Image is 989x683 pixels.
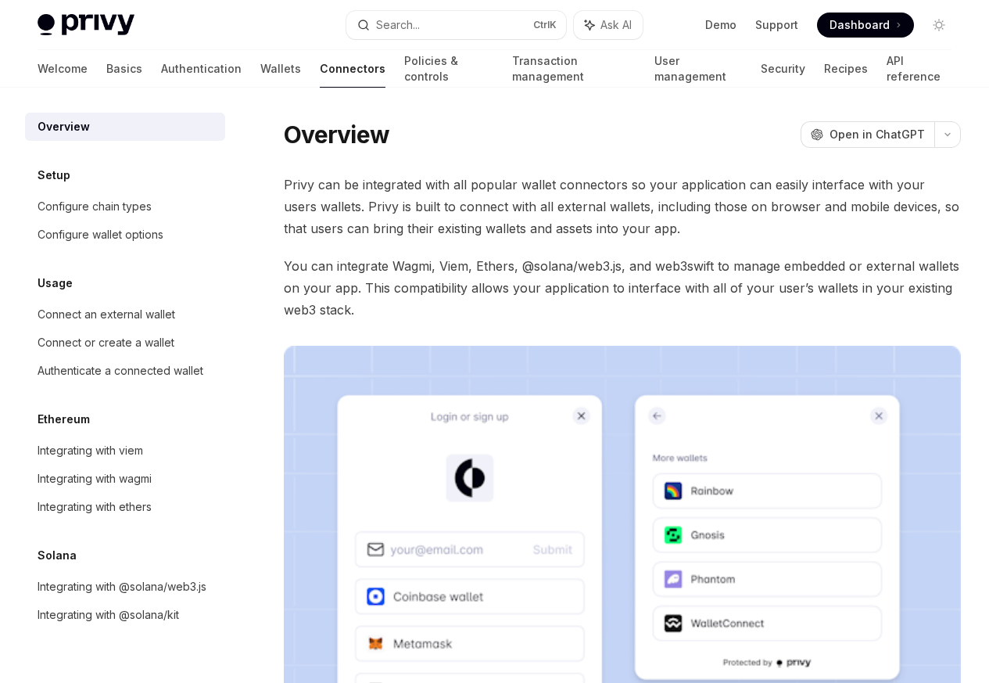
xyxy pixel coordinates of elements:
div: Connect or create a wallet [38,333,174,352]
a: Wallets [260,50,301,88]
button: Open in ChatGPT [801,121,934,148]
div: Overview [38,117,90,136]
a: API reference [887,50,951,88]
a: Connectors [320,50,385,88]
button: Search...CtrlK [346,11,566,39]
span: You can integrate Wagmi, Viem, Ethers, @solana/web3.js, and web3swift to manage embedded or exter... [284,255,961,321]
a: Support [755,17,798,33]
a: Security [761,50,805,88]
a: Recipes [824,50,868,88]
h5: Setup [38,166,70,185]
a: Dashboard [817,13,914,38]
a: Configure wallet options [25,221,225,249]
img: light logo [38,14,134,36]
a: Authenticate a connected wallet [25,357,225,385]
a: Integrating with wagmi [25,465,225,493]
div: Configure wallet options [38,225,163,244]
span: Open in ChatGPT [830,127,925,142]
a: Transaction management [512,50,636,88]
div: Integrating with wagmi [38,469,152,488]
span: Dashboard [830,17,890,33]
h5: Usage [38,274,73,293]
a: Configure chain types [25,192,225,221]
a: Integrating with @solana/web3.js [25,573,225,601]
span: Ctrl K [533,19,557,31]
div: Search... [376,16,420,34]
a: Integrating with @solana/kit [25,601,225,629]
span: Privy can be integrated with all popular wallet connectors so your application can easily interfa... [284,174,961,239]
h5: Ethereum [38,410,90,429]
div: Authenticate a connected wallet [38,361,203,380]
a: Connect an external wallet [25,300,225,329]
a: Overview [25,113,225,141]
a: User management [654,50,742,88]
span: Ask AI [600,17,632,33]
div: Integrating with viem [38,441,143,460]
a: Integrating with viem [25,437,225,465]
a: Demo [705,17,736,33]
h1: Overview [284,120,389,149]
a: Authentication [161,50,242,88]
a: Integrating with ethers [25,493,225,521]
a: Welcome [38,50,88,88]
div: Integrating with @solana/web3.js [38,577,206,596]
a: Policies & controls [404,50,493,88]
div: Connect an external wallet [38,305,175,324]
div: Integrating with @solana/kit [38,606,179,624]
button: Toggle dark mode [926,13,951,38]
a: Basics [106,50,142,88]
h5: Solana [38,546,77,565]
button: Ask AI [574,11,643,39]
div: Integrating with ethers [38,498,152,516]
div: Configure chain types [38,197,152,216]
a: Connect or create a wallet [25,329,225,357]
